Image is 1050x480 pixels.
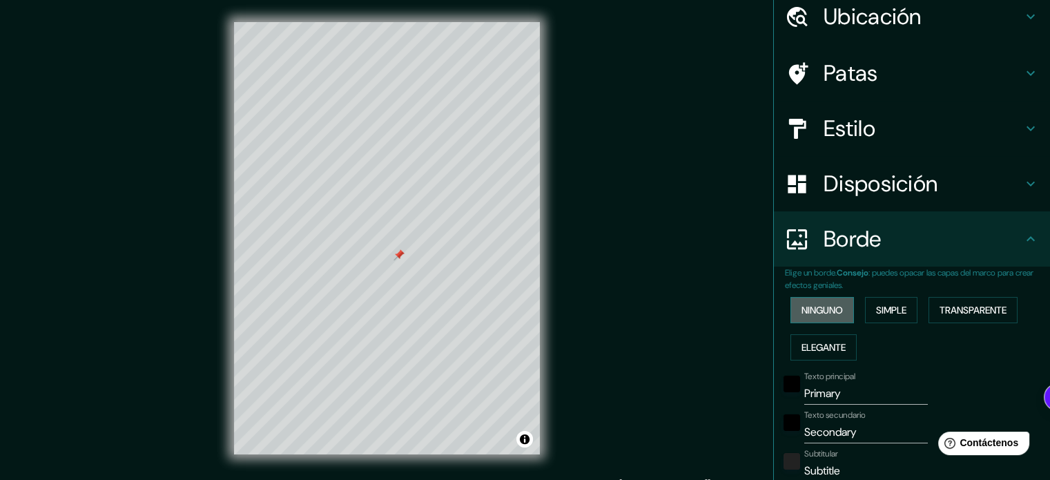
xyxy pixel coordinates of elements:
div: Borde [774,211,1050,267]
font: Estilo [824,114,875,143]
button: Elegante [790,334,857,361]
font: Ninguno [801,304,843,316]
button: Transparente [929,297,1018,323]
button: color-222222 [784,453,800,470]
font: Texto secundario [804,410,866,421]
button: Simple [865,297,917,323]
font: Subtitular [804,448,838,459]
font: Borde [824,224,882,253]
font: : puedes opacar las capas del marco para crear efectos geniales. [785,267,1033,291]
div: Patas [774,46,1050,101]
button: negro [784,414,800,431]
font: Ubicación [824,2,922,31]
button: Activar o desactivar atribución [516,431,533,448]
font: Transparente [940,304,1007,316]
font: Patas [824,59,878,88]
div: Disposición [774,156,1050,211]
font: Elegante [801,341,846,354]
font: Texto principal [804,371,855,382]
div: Estilo [774,101,1050,156]
button: negro [784,376,800,392]
button: Ninguno [790,297,854,323]
font: Simple [876,304,906,316]
font: Consejo [837,267,868,278]
font: Disposición [824,169,937,198]
iframe: Lanzador de widgets de ayuda [927,426,1035,465]
font: Elige un borde. [785,267,837,278]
